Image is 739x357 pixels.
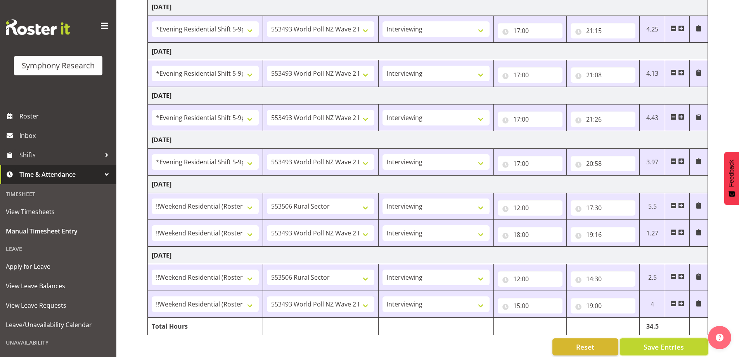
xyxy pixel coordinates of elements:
input: Click to select... [571,111,635,127]
input: Click to select... [498,67,562,83]
input: Click to select... [498,271,562,287]
span: Save Entries [644,342,684,352]
input: Click to select... [571,23,635,38]
td: [DATE] [148,43,708,60]
td: 4 [639,291,665,318]
td: 2.5 [639,264,665,291]
input: Click to select... [571,227,635,242]
div: Symphony Research [22,60,95,71]
input: Click to select... [498,23,562,38]
input: Click to select... [571,156,635,171]
td: 4.13 [639,60,665,87]
td: 4.25 [639,16,665,43]
a: Apply for Leave [2,257,114,276]
td: [DATE] [148,247,708,264]
td: 1.27 [639,220,665,247]
td: Total Hours [148,318,263,335]
td: [DATE] [148,87,708,104]
div: Leave [2,241,114,257]
input: Click to select... [571,67,635,83]
input: Click to select... [571,271,635,287]
td: [DATE] [148,131,708,149]
span: View Leave Requests [6,300,111,311]
div: Timesheet [2,186,114,202]
input: Click to select... [571,200,635,216]
span: Apply for Leave [6,261,111,272]
button: Feedback - Show survey [724,152,739,205]
span: View Leave Balances [6,280,111,292]
img: Rosterit website logo [6,19,70,35]
input: Click to select... [498,227,562,242]
span: Feedback [728,160,735,187]
input: Click to select... [571,298,635,313]
a: View Leave Balances [2,276,114,296]
span: Time & Attendance [19,169,101,180]
span: Reset [576,342,594,352]
td: 34.5 [639,318,665,335]
a: Manual Timesheet Entry [2,221,114,241]
td: [DATE] [148,176,708,193]
td: 3.97 [639,149,665,176]
input: Click to select... [498,156,562,171]
span: Leave/Unavailability Calendar [6,319,111,331]
a: View Timesheets [2,202,114,221]
button: Save Entries [620,338,708,355]
a: Leave/Unavailability Calendar [2,315,114,334]
input: Click to select... [498,111,562,127]
span: Manual Timesheet Entry [6,225,111,237]
td: 4.43 [639,104,665,131]
a: View Leave Requests [2,296,114,315]
input: Click to select... [498,200,562,216]
div: Unavailability [2,334,114,350]
button: Reset [552,338,618,355]
span: Inbox [19,130,112,141]
span: Roster [19,110,112,122]
span: View Timesheets [6,206,111,218]
img: help-xxl-2.png [716,334,723,341]
td: 5.5 [639,193,665,220]
span: Shifts [19,149,101,161]
input: Click to select... [498,298,562,313]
